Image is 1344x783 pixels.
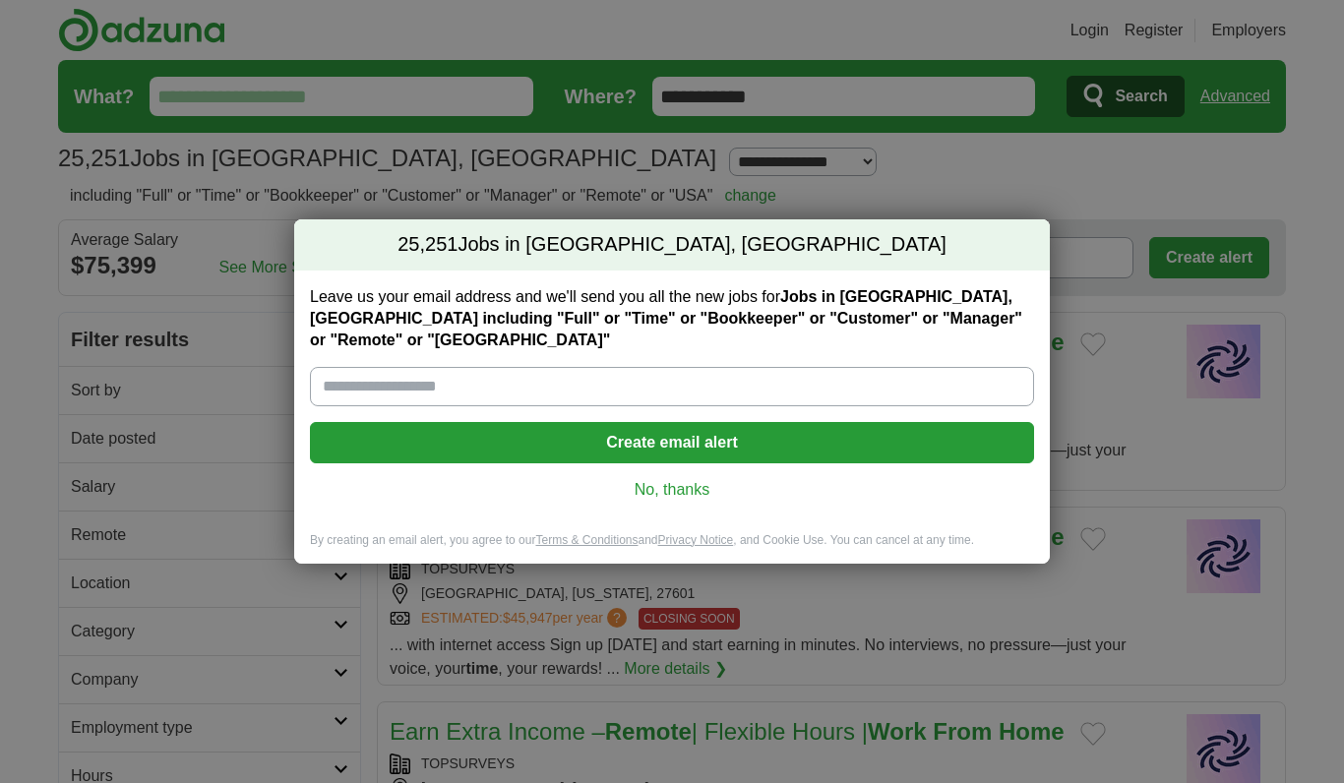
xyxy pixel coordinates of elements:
[658,533,734,547] a: Privacy Notice
[310,286,1034,351] label: Leave us your email address and we'll send you all the new jobs for
[294,219,1050,271] h2: Jobs in [GEOGRAPHIC_DATA], [GEOGRAPHIC_DATA]
[397,231,458,259] span: 25,251
[294,532,1050,565] div: By creating an email alert, you agree to our and , and Cookie Use. You can cancel at any time.
[310,422,1034,463] button: Create email alert
[310,288,1022,348] strong: Jobs in [GEOGRAPHIC_DATA], [GEOGRAPHIC_DATA] including "Full" or "Time" or "Bookkeeper" or "Custo...
[326,479,1018,501] a: No, thanks
[535,533,638,547] a: Terms & Conditions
